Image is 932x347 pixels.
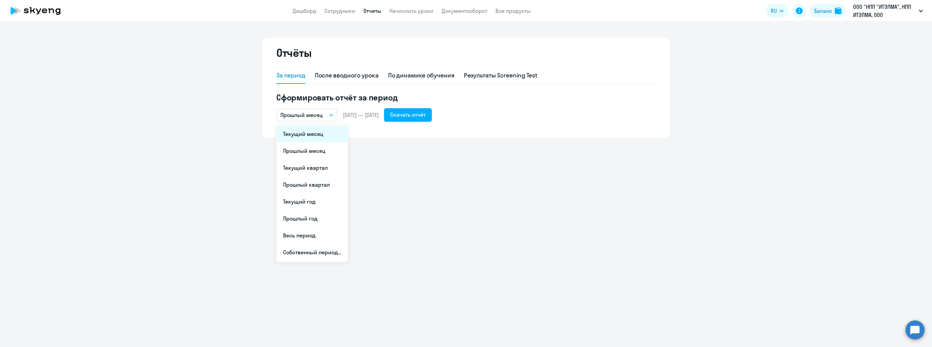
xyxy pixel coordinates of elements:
a: Начислить уроки [389,7,433,14]
ul: RU [276,124,348,262]
div: Скачать отчёт [390,111,426,119]
div: За период [276,71,305,80]
button: Балансbalance [810,4,846,18]
span: [DATE] — [DATE] [343,111,379,119]
div: Баланс [814,7,832,15]
a: Документооборот [442,7,487,14]
h5: Сформировать отчёт за период [276,92,656,103]
span: RU [771,7,777,15]
button: RU [766,4,788,18]
div: Результаты Screening Test [464,71,538,80]
div: По динамике обучения [388,71,454,80]
div: После вводного урока [315,71,379,80]
a: Отчеты [363,7,381,14]
button: Скачать отчёт [384,108,432,122]
h2: Отчёты [276,46,312,60]
img: balance [835,7,842,14]
a: Все продукты [495,7,531,14]
a: Сотрудники [324,7,355,14]
p: ООО "НПП "ИТЭЛМА", НПП ИТЭЛМА, ООО [853,3,916,19]
p: Прошлый месяц [280,111,323,119]
button: Прошлый месяц [276,109,337,121]
button: ООО "НПП "ИТЭЛМА", НПП ИТЭЛМА, ООО [850,3,926,19]
a: Дашборд [293,7,316,14]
